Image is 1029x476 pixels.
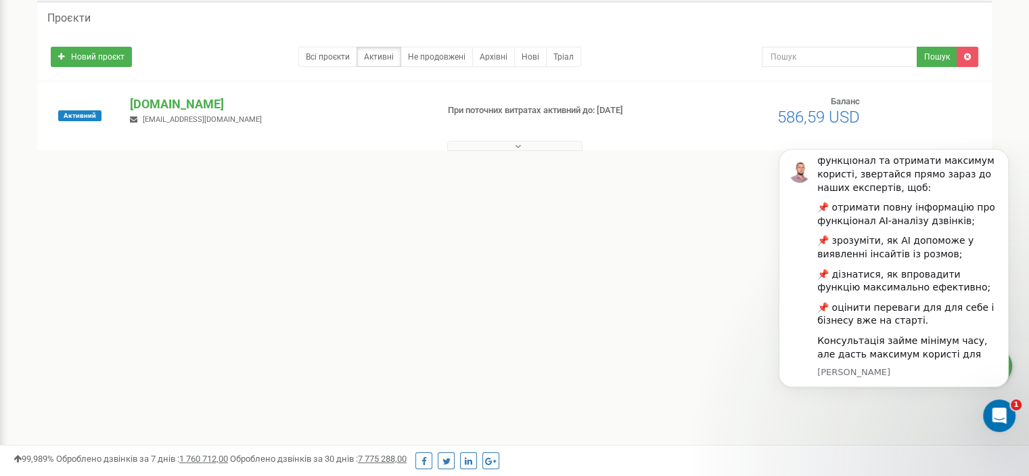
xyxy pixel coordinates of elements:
p: [DOMAIN_NAME] [130,95,426,113]
a: Архівні [472,47,515,67]
h5: Проєкти [47,12,91,24]
span: 1 [1011,399,1022,410]
input: Пошук [762,47,917,67]
a: Не продовжені [401,47,473,67]
span: [EMAIL_ADDRESS][DOMAIN_NAME] [143,115,262,124]
span: Оброблено дзвінків за 7 днів : [56,454,228,464]
u: 7 775 288,00 [358,454,407,464]
span: 586,59 USD [777,108,860,127]
a: Нові [514,47,547,67]
iframe: Intercom live chat [983,399,1015,432]
span: Оброблено дзвінків за 30 днів : [230,454,407,464]
button: Пошук [917,47,957,67]
a: Новий проєкт [51,47,132,67]
a: Тріал [546,47,581,67]
span: 99,989% [14,454,54,464]
u: 1 760 712,00 [179,454,228,464]
a: Всі проєкти [298,47,357,67]
iframe: Intercom notifications повідомлення [758,129,1029,439]
span: Активний [58,110,101,121]
span: Баланс [831,96,860,106]
a: Активні [357,47,401,67]
p: При поточних витратах активний до: [DATE] [448,104,664,117]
